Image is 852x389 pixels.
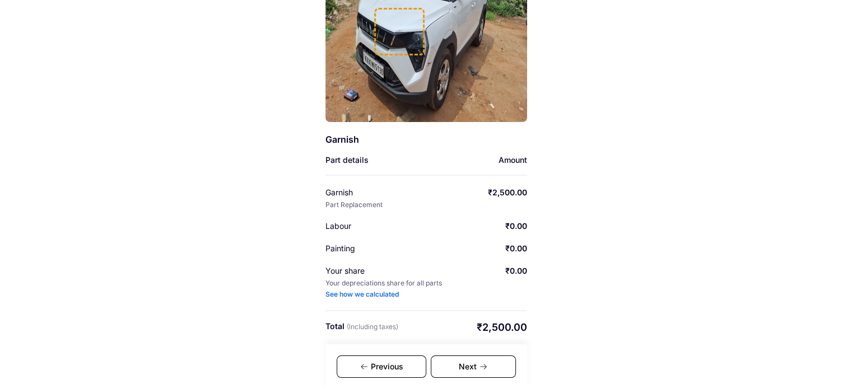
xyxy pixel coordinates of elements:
[499,154,527,166] div: Amount
[347,322,398,331] span: (Including taxes)
[337,355,426,378] div: Previous
[325,290,399,299] div: See how we calculated
[431,355,516,378] div: Next
[477,321,527,334] div: ₹2,500.00
[325,221,429,232] div: Labour
[325,321,398,334] div: Total
[325,200,383,209] div: Part Replacement
[325,243,429,254] div: Painting
[325,279,442,288] div: Your depreciations share for all parts
[325,154,369,166] div: Part details
[505,243,527,254] div: ₹0.00
[505,221,527,232] div: ₹0.00
[505,265,527,276] div: ₹0.00
[325,265,429,276] div: Your share
[325,187,429,198] div: Garnish
[488,187,527,198] div: ₹2,500.00
[325,133,460,146] div: Garnish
